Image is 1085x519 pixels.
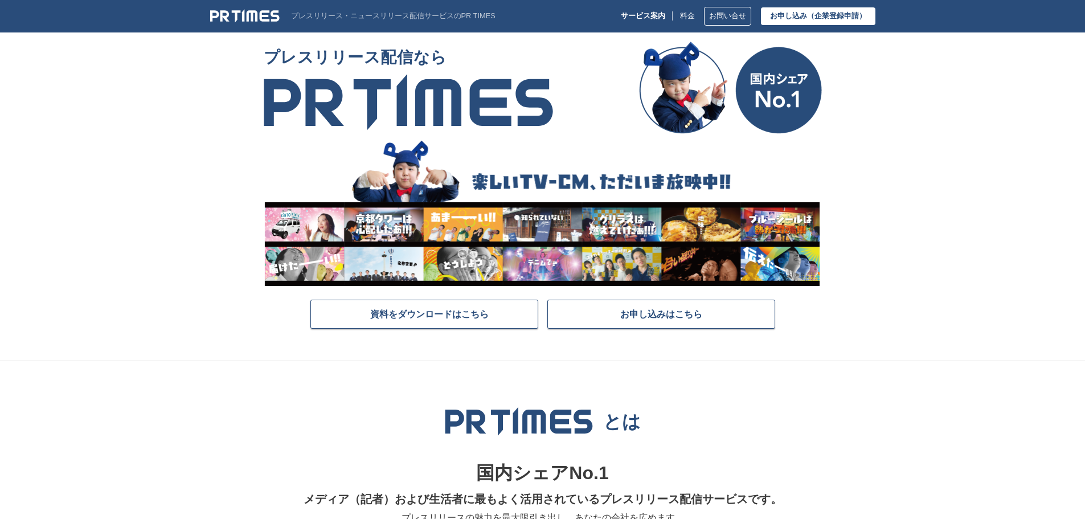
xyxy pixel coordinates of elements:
[603,410,641,432] p: とは
[271,488,815,510] p: メディア（記者）および生活者に最もよく活用されているプレスリリース配信サービスです。
[291,12,496,21] p: プレスリリース・ニュースリリース配信サービスのPR TIMES
[210,9,280,23] img: PR TIMES
[761,7,875,25] a: お申し込み（企業登録申請）
[621,12,665,21] p: サービス案内
[370,308,489,320] span: 資料をダウンロードはこちら
[680,12,695,21] a: 料金
[264,138,820,286] img: 楽しいTV-CM、ただいま放映中!!
[271,459,815,488] p: 国内シェアNo.1
[444,407,593,436] img: PR TIMES
[310,300,538,329] a: 資料をダウンロードはこちら
[547,300,775,329] a: お申し込みはこちら
[639,42,822,134] img: 国内シェア No.1
[264,73,553,130] img: PR TIMES
[807,11,866,20] span: （企業登録申請）
[264,42,553,73] span: プレスリリース配信なら
[704,7,751,26] a: お問い合せ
